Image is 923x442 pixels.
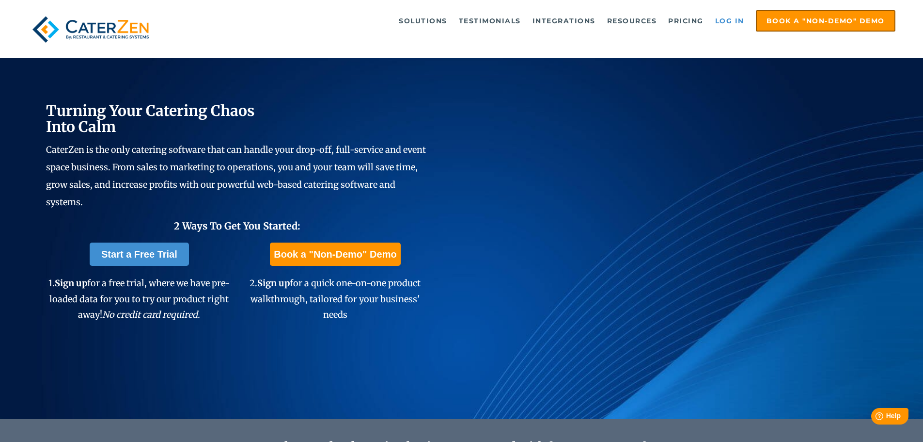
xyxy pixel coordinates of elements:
[48,278,230,320] span: 1. for a free trial, where we have pre-loaded data for you to try our product right away!
[394,11,452,31] a: Solutions
[528,11,600,31] a: Integrations
[55,278,87,289] span: Sign up
[46,144,426,208] span: CaterZen is the only catering software that can handle your drop-off, full-service and event spac...
[46,101,255,136] span: Turning Your Catering Chaos Into Calm
[28,10,154,49] img: caterzen
[602,11,662,31] a: Resources
[257,278,290,289] span: Sign up
[837,404,912,431] iframe: Help widget launcher
[90,243,189,266] a: Start a Free Trial
[756,10,895,32] a: Book a "Non-Demo" Demo
[174,220,300,232] span: 2 Ways To Get You Started:
[102,309,200,320] em: No credit card required.
[176,10,895,32] div: Navigation Menu
[663,11,708,31] a: Pricing
[250,278,421,320] span: 2. for a quick one-on-one product walkthrough, tailored for your business' needs
[710,11,749,31] a: Log in
[270,243,400,266] a: Book a "Non-Demo" Demo
[454,11,526,31] a: Testimonials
